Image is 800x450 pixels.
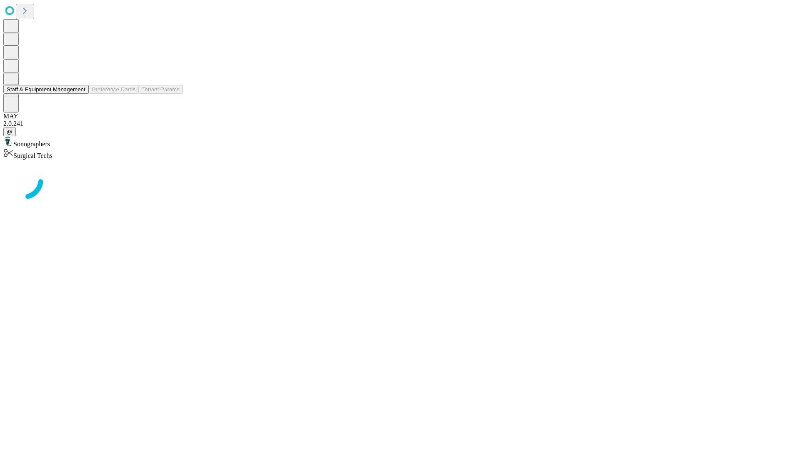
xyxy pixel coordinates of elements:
[3,136,797,148] div: Sonographers
[139,85,183,94] button: Tenant Params
[3,127,16,136] button: @
[7,129,12,135] span: @
[89,85,139,94] button: Preference Cards
[3,85,89,94] button: Staff & Equipment Management
[3,120,797,127] div: 2.0.241
[3,148,797,160] div: Surgical Techs
[3,112,797,120] div: MAY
